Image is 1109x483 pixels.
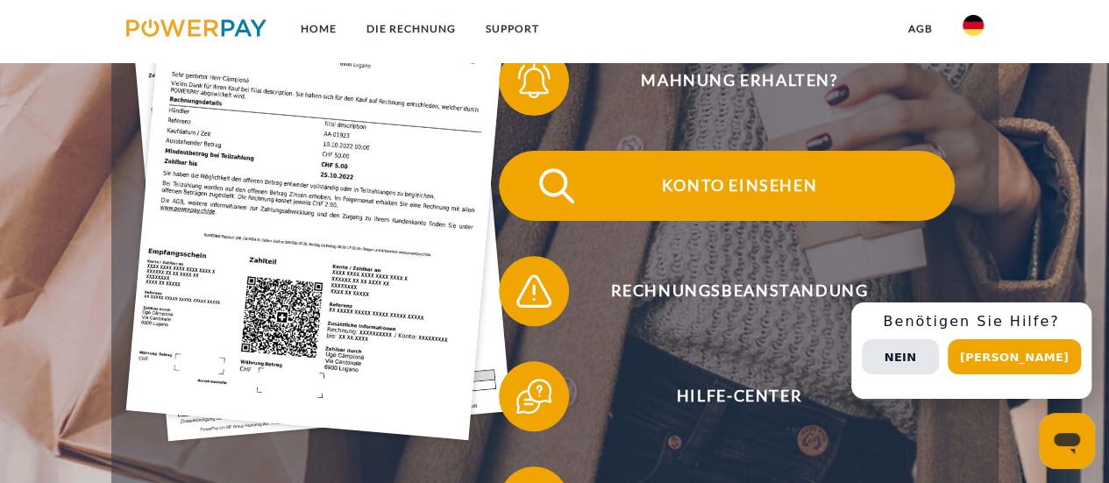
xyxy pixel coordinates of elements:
img: qb_search.svg [535,164,579,208]
span: Konto einsehen [524,151,954,221]
img: qb_bell.svg [512,59,556,103]
img: qb_warning.svg [512,269,556,313]
button: Nein [862,339,939,374]
h3: Benötigen Sie Hilfe? [862,313,1081,330]
a: SUPPORT [470,13,553,45]
a: Home [285,13,351,45]
a: DIE RECHNUNG [351,13,470,45]
button: Rechnungsbeanstandung [499,256,955,326]
img: logo-powerpay.svg [126,19,267,37]
span: Hilfe-Center [524,361,954,431]
span: Mahnung erhalten? [524,46,954,116]
img: de [963,15,984,36]
a: agb [893,13,948,45]
iframe: Schaltfläche zum Öffnen des Messaging-Fensters [1039,413,1095,469]
div: Schnellhilfe [851,302,1091,399]
button: [PERSON_NAME] [948,339,1081,374]
button: Hilfe-Center [499,361,955,431]
button: Mahnung erhalten? [499,46,955,116]
span: Rechnungsbeanstandung [524,256,954,326]
img: qb_help.svg [512,374,556,418]
button: Konto einsehen [499,151,955,221]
